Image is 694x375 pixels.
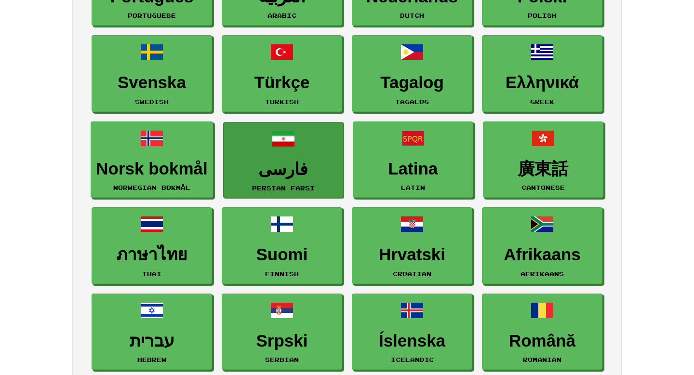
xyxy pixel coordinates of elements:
[92,207,212,284] a: ภาษาไทยThai
[92,294,212,370] a: עבריתHebrew
[97,332,207,350] h3: עברית
[252,185,315,191] small: Persian Farsi
[528,12,557,19] small: Polish
[227,332,337,350] h3: Srpski
[488,160,598,178] h3: 廣東話
[228,160,338,179] h3: فارسی
[135,98,169,105] small: Swedish
[487,245,597,264] h3: Afrikaans
[353,121,473,198] a: LatinaLatin
[400,12,424,19] small: Dutch
[222,294,342,370] a: SrpskiSerbian
[265,270,299,277] small: Finnish
[222,35,342,112] a: TürkçeTurkish
[92,35,212,112] a: SvenskaSwedish
[395,98,429,105] small: Tagalog
[267,12,296,19] small: Arabic
[96,160,207,178] h3: Norsk bokmål
[128,12,176,19] small: Portuguese
[265,356,299,363] small: Serbian
[113,184,190,191] small: Norwegian Bokmål
[520,270,564,277] small: Afrikaans
[482,35,602,112] a: ΕλληνικάGreek
[97,73,207,92] h3: Svenska
[222,207,342,284] a: SuomiFinnish
[487,332,597,350] h3: Română
[223,122,344,199] a: فارسیPersian Farsi
[97,245,207,264] h3: ภาษาไทย
[357,332,467,350] h3: Íslenska
[227,73,337,92] h3: Türkçe
[357,73,467,92] h3: Tagalog
[487,73,597,92] h3: Ελληνικά
[393,270,431,277] small: Croatian
[523,356,561,363] small: Romanian
[401,184,425,191] small: Latin
[352,207,472,284] a: HrvatskiCroatian
[358,160,468,178] h3: Latina
[91,121,213,198] a: Norsk bokmålNorwegian Bokmål
[352,35,472,112] a: TagalogTagalog
[482,207,602,284] a: AfrikaansAfrikaans
[482,294,602,370] a: RomânăRomanian
[521,184,565,191] small: Cantonese
[530,98,554,105] small: Greek
[352,294,472,370] a: ÍslenskaIcelandic
[391,356,434,363] small: Icelandic
[142,270,161,277] small: Thai
[357,245,467,264] h3: Hrvatski
[265,98,299,105] small: Turkish
[227,245,337,264] h3: Suomi
[137,356,166,363] small: Hebrew
[483,121,603,198] a: 廣東話Cantonese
